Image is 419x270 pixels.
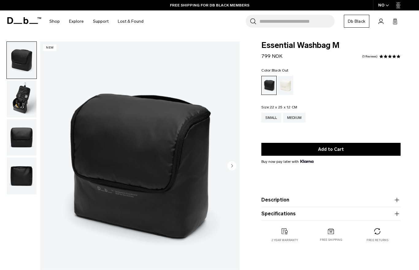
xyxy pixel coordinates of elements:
p: New [43,45,56,51]
a: 5 reviews [362,55,378,58]
a: Lost & Found [118,10,144,32]
span: Buy now pay later with [261,159,313,164]
p: Free shipping [320,238,342,242]
button: Description [261,196,401,204]
span: Essential Washbag M [261,41,401,49]
img: Essential Washbag M Black Out [7,158,37,194]
p: 2 year warranty [271,238,298,242]
a: Medium [283,113,306,123]
span: 22 x 25 x 12 CM [270,105,298,109]
a: FREE SHIPPING FOR DB BLACK MEMBERS [170,2,249,8]
a: Explore [69,10,84,32]
span: 799 NOK [261,53,283,59]
button: Specifications [261,210,401,217]
nav: Main Navigation [45,10,148,32]
button: Essential Washbag M Black Out [6,119,37,156]
img: Essential Washbag M Black Out [7,42,37,79]
span: Black Out [272,68,288,72]
button: Essential Washbag M Black Out [6,41,37,79]
a: Shop [49,10,60,32]
button: Essential Washbag M Black Out [6,80,37,118]
legend: Color: [261,68,288,72]
a: Oatmilk [278,76,293,95]
img: {"height" => 20, "alt" => "Klarna"} [300,160,313,163]
a: Support [93,10,109,32]
p: Free returns [367,238,388,242]
img: Essential Washbag M Black Out [7,119,37,156]
a: Small [261,113,281,123]
button: Add to Cart [261,143,401,156]
a: Db Black [344,15,369,28]
button: Essential Washbag M Black Out [6,157,37,195]
legend: Size: [261,105,297,109]
a: Black Out [261,76,277,95]
button: Next slide [227,161,236,171]
img: Essential Washbag M Black Out [7,80,37,117]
